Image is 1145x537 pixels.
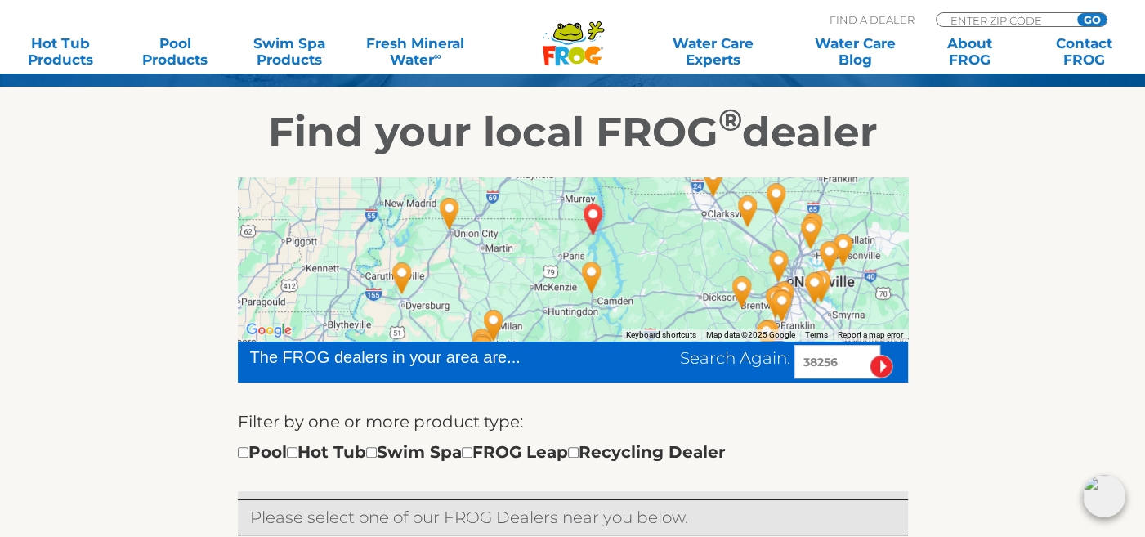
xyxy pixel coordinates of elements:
div: Hutch Pools - 69 miles away. [758,177,795,221]
a: PoolProducts [131,35,220,68]
a: Terms (opens in new tab) [805,330,828,339]
div: Volunteer Pools & Spas - Fairview - 62 miles away. [723,270,761,314]
div: Blue Hawaiian Pools & Spas - 63 miles away. [463,322,501,366]
div: Aloha Pools & Spas - Union City - 54 miles away. [431,191,468,235]
button: Keyboard shortcuts [626,329,696,341]
a: Hot TubProducts [16,35,105,68]
sup: ® [718,101,742,138]
div: Sunpoint Pool & Patio - 75 miles away. [383,256,421,300]
div: Family Leisure - Nashville - 87 miles away. [796,266,834,310]
input: Zip Code Form [949,13,1059,27]
div: Fox Pools & Spas of Nashville - 82 miles away. [792,211,830,255]
a: ContactFROG [1040,35,1129,68]
div: The FROG dealers in your area are... [250,345,579,369]
a: Open this area in Google Maps (opens a new window) [242,320,296,341]
sup: ∞ [433,50,441,62]
a: Report a map error [838,330,903,339]
div: Peek Pool & Spas - 79 miles away. [750,313,788,357]
input: Submit [870,355,893,378]
a: Water CareBlog [811,35,900,68]
div: Pool Hot Tub Swim Spa FROG Leap Recycling Dealer [238,439,726,465]
div: Aloha Pools & Spas - Jackson - 65 miles away. [464,329,502,374]
h2: Find your local FROG dealer [70,108,1076,157]
p: Find A Dealer [830,12,915,27]
div: Hot Spring Spas of Music City - Lebanon - 94 miles away. [825,227,862,271]
span: Search Again: [680,348,790,368]
div: R & R Pools and Spas - 55 miles away. [475,303,512,347]
div: Leslie's Poolmart, Inc. # 959 - 72 miles away. [760,244,798,288]
input: GO [1077,13,1107,26]
a: Swim SpaProducts [245,35,334,68]
div: Hot Spring Spas of Music City - Franklin - 78 miles away. [763,284,801,328]
div: SPRINGVILLE, TN 38256 [575,197,612,241]
div: Betty's Pools and Spas - 22 miles away. [573,255,611,299]
img: openIcon [1083,475,1125,517]
div: Leisure Time Pool & Spa - 79 miles away. [748,314,785,358]
div: Sango Pool & Spa - 58 miles away. [729,189,767,233]
span: Map data ©2025 Google [706,330,795,339]
div: Pool & Spa Depot LLC - La Vergne - 89 miles away. [803,264,840,308]
div: Leslie's Poolmart, Inc. # 876 - 64 miles away. [463,328,501,372]
div: Leslie's Poolmart, Inc. # 647 - 82 miles away. [794,206,832,250]
a: Fresh MineralWater∞ [360,35,471,68]
p: Please select one of our FROG Dealers near you below. [250,504,896,530]
div: Pool & Spa Depot LLC - Clarksville - 47 miles away. [695,159,732,203]
div: Pool & Spa Depot LLC - Brentwood - 77 miles away. [766,275,803,319]
a: Water CareExperts [641,35,785,68]
a: AboutFROG [925,35,1014,68]
div: Leslie's Poolmart, Inc. # 915 - 90 miles away. [811,235,848,279]
div: Family Leisure - Franklin - 78 miles away. [763,282,801,326]
div: Franklin Pool & Spas - 75 miles away. [757,280,794,324]
label: Filter by one or more product type: [238,409,523,435]
img: Google [242,320,296,341]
